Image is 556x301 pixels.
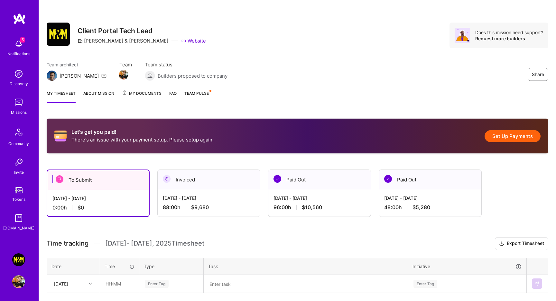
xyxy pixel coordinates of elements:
[273,195,366,201] div: [DATE] - [DATE]
[54,280,68,287] div: [DATE]
[83,90,114,103] a: About Mission
[485,130,541,142] button: Set Up Payments
[413,279,437,289] div: Enter Tag
[54,130,67,142] i: icon CreditCard
[12,96,25,109] img: teamwork
[71,136,214,143] p: There's an issue with your payment setup. Please setup again.
[11,275,27,288] a: User Avatar
[412,263,522,270] div: Initiative
[78,38,83,44] i: icon CompanyGray
[105,263,134,270] div: Time
[273,204,366,211] div: 96:00 h
[78,27,206,35] h3: Client Portal Tech Lead
[12,212,25,225] img: guide book
[12,67,25,80] img: discovery
[163,204,255,211] div: 88:00 h
[158,73,227,79] span: Builders proposed to company
[475,29,543,35] div: Does this mission need support?
[47,23,70,46] img: Company Logo
[204,258,408,275] th: Task
[495,237,548,250] button: Export Timesheet
[47,71,57,81] img: Team Architect
[384,204,476,211] div: 48:00 h
[119,61,132,68] span: Team
[47,90,76,103] a: My timesheet
[7,50,30,57] div: Notifications
[78,204,84,211] span: $0
[499,240,504,247] i: icon Download
[56,175,63,183] img: To Submit
[122,90,162,103] a: My Documents
[11,125,26,140] img: Community
[11,253,27,266] a: Morgan & Morgan: Client Portal Tech Lead
[191,204,209,211] span: $9,680
[184,90,211,103] a: Team Pulse
[15,187,23,193] img: tokens
[163,195,255,201] div: [DATE] - [DATE]
[455,28,470,43] img: Avatar
[105,239,204,248] span: [DATE] - [DATE] , 2025 Timesheet
[119,70,128,80] img: Team Member Avatar
[145,279,169,289] div: Enter Tag
[101,73,107,78] i: icon Mail
[532,71,544,78] span: Share
[52,204,144,211] div: 0:00 h
[47,239,88,248] span: Time tracking
[60,73,99,79] div: [PERSON_NAME]
[302,204,322,211] span: $10,560
[158,170,260,189] div: Invoiced
[47,258,100,275] th: Date
[122,90,162,97] span: My Documents
[12,253,25,266] img: Morgan & Morgan: Client Portal Tech Lead
[145,71,155,81] img: Builders proposed to company
[184,91,209,96] span: Team Pulse
[379,170,481,189] div: Paid Out
[181,37,206,44] a: Website
[3,225,34,231] div: [DOMAIN_NAME]
[12,156,25,169] img: Invite
[78,37,168,44] div: [PERSON_NAME] & [PERSON_NAME]
[12,275,25,288] img: User Avatar
[12,37,25,50] img: bell
[528,68,548,81] button: Share
[52,195,144,202] div: [DATE] - [DATE]
[163,175,171,183] img: Invoiced
[534,281,540,286] img: Submit
[10,80,28,87] div: Discovery
[14,169,24,176] div: Invite
[384,175,392,183] img: Paid Out
[384,195,476,201] div: [DATE] - [DATE]
[268,170,371,189] div: Paid Out
[139,258,204,275] th: Type
[100,275,139,292] input: HH:MM
[12,196,25,203] div: Tokens
[13,13,26,24] img: logo
[412,204,430,211] span: $5,280
[145,61,227,68] span: Team status
[47,61,107,68] span: Team architect
[89,282,92,285] i: icon Chevron
[273,175,281,183] img: Paid Out
[119,69,128,80] a: Team Member Avatar
[11,109,27,116] div: Missions
[47,170,149,190] div: To Submit
[169,90,177,103] a: FAQ
[71,129,214,135] h2: Let's get you paid!
[475,35,543,42] div: Request more builders
[20,37,25,43] span: 5
[8,140,29,147] div: Community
